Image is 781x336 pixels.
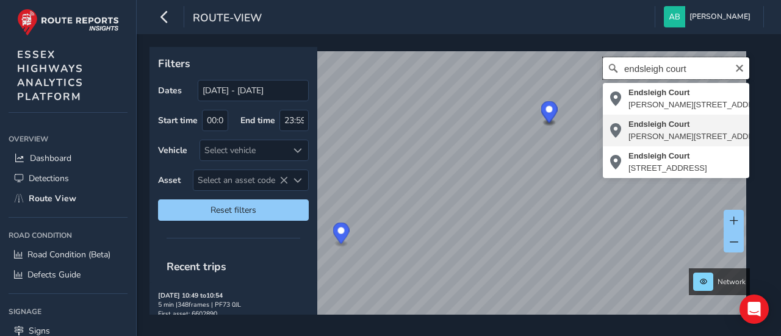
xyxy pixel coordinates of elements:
[158,85,182,96] label: Dates
[154,51,746,329] canvas: Map
[193,170,288,190] span: Select an asset code
[628,118,772,130] div: Endsleigh Court
[167,204,300,216] span: Reset filters
[9,188,128,209] a: Route View
[333,223,350,248] div: Map marker
[30,152,71,164] span: Dashboard
[17,48,84,104] span: ESSEX HIGHWAYS ANALYTICS PLATFORM
[664,6,755,27] button: [PERSON_NAME]
[541,101,558,126] div: Map marker
[9,226,128,245] div: Road Condition
[628,162,707,174] div: [STREET_ADDRESS]
[9,265,128,285] a: Defects Guide
[740,295,769,324] div: Open Intercom Messenger
[27,249,110,260] span: Road Condition (Beta)
[200,140,288,160] div: Select vehicle
[240,115,275,126] label: End time
[628,130,772,143] div: [PERSON_NAME][STREET_ADDRESS]
[158,251,235,282] span: Recent trips
[29,193,76,204] span: Route View
[718,277,746,287] span: Network
[193,10,262,27] span: route-view
[603,57,749,79] input: Search
[9,130,128,148] div: Overview
[158,174,181,186] label: Asset
[158,55,309,71] p: Filters
[29,173,69,184] span: Detections
[158,300,309,309] div: 5 min | 348 frames | PF73 0JL
[628,99,772,111] div: [PERSON_NAME][STREET_ADDRESS]
[158,291,223,300] strong: [DATE] 10:49 to 10:54
[158,199,309,221] button: Reset filters
[735,62,744,73] button: Clear
[628,87,772,99] div: Endsleigh Court
[27,269,81,281] span: Defects Guide
[689,6,750,27] span: [PERSON_NAME]
[158,309,217,318] span: First asset: 6602890
[628,150,707,162] div: Endsleigh Court
[9,302,128,321] div: Signage
[9,168,128,188] a: Detections
[664,6,685,27] img: diamond-layout
[158,115,198,126] label: Start time
[17,9,119,36] img: rr logo
[9,148,128,168] a: Dashboard
[288,170,308,190] div: Select an asset code
[9,245,128,265] a: Road Condition (Beta)
[158,145,187,156] label: Vehicle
